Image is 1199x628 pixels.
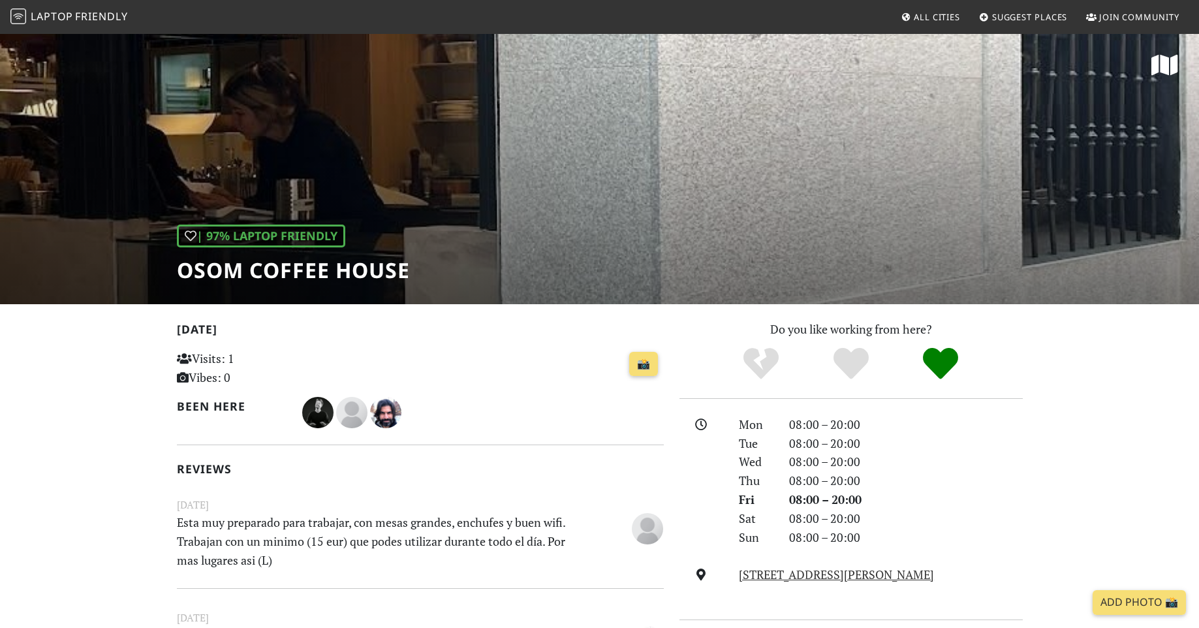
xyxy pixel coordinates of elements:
[895,346,986,382] div: Definitely!
[10,8,26,24] img: LaptopFriendly
[781,434,1031,453] div: 08:00 – 20:00
[336,403,370,419] span: Joaquin Cahiza
[177,258,410,283] h1: Osom Coffee House
[370,397,401,428] img: 4429-elan.jpg
[731,415,781,434] div: Mon
[739,567,934,582] a: [STREET_ADDRESS][PERSON_NAME]
[169,610,672,626] small: [DATE]
[992,11,1068,23] span: Suggest Places
[731,434,781,453] div: Tue
[31,9,73,24] span: Laptop
[169,497,672,513] small: [DATE]
[336,397,367,428] img: blank-535327c66bd565773addf3077783bbfce4b00ec00e9fd257753287c682c7fa38.png
[177,225,345,247] div: | 97% Laptop Friendly
[716,346,806,382] div: No
[895,5,965,29] a: All Cities
[1093,590,1186,615] a: Add Photo 📸
[632,513,663,544] img: blank-535327c66bd565773addf3077783bbfce4b00ec00e9fd257753287c682c7fa38.png
[781,528,1031,547] div: 08:00 – 20:00
[781,471,1031,490] div: 08:00 – 20:00
[731,490,781,509] div: Fri
[302,403,336,419] span: Vukasin Stancevic
[75,9,127,24] span: Friendly
[974,5,1073,29] a: Suggest Places
[302,397,334,428] img: 4929-vukasin.jpg
[781,415,1031,434] div: 08:00 – 20:00
[806,346,896,382] div: Yes
[781,452,1031,471] div: 08:00 – 20:00
[177,322,664,341] h2: [DATE]
[177,462,664,476] h2: Reviews
[632,519,663,535] span: Joaquin Cahiza
[731,509,781,528] div: Sat
[169,513,588,569] p: Esta muy preparado para trabajar, con mesas grandes, enchufes y buen wifi. Trabajan con un minimo...
[679,320,1023,339] p: Do you like working from here?
[370,403,401,419] span: Elan Dassani
[731,528,781,547] div: Sun
[1099,11,1179,23] span: Join Community
[781,490,1031,509] div: 08:00 – 20:00
[629,352,658,377] a: 📸
[177,349,329,387] p: Visits: 1 Vibes: 0
[781,509,1031,528] div: 08:00 – 20:00
[177,400,287,413] h2: Been here
[731,452,781,471] div: Wed
[10,6,128,29] a: LaptopFriendly LaptopFriendly
[1081,5,1185,29] a: Join Community
[914,11,960,23] span: All Cities
[731,471,781,490] div: Thu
